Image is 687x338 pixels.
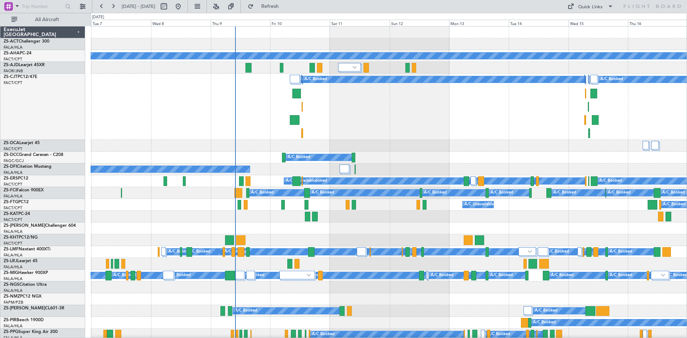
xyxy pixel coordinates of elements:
span: ZS-[PERSON_NAME] [4,306,45,310]
span: ZS-NGS [4,283,19,287]
button: All Aircraft [8,14,78,25]
a: FACT/CPT [4,57,22,62]
div: Sun 12 [390,20,449,26]
div: A/C Booked [662,187,685,198]
a: ZS-KHTPC12/NG [4,235,38,240]
span: ZS-ACT [4,39,19,44]
a: ZS-CJTPC12/47E [4,75,37,79]
a: ZS-ERSPC12 [4,176,28,181]
span: ZS-AJD [4,63,19,67]
span: ZS-DCA [4,141,19,145]
a: ZS-[PERSON_NAME]Challenger 604 [4,224,76,228]
a: FALA/HLA [4,253,23,258]
a: ZS-FCIFalcon 900EX [4,188,44,192]
div: Tue 7 [91,20,151,26]
a: FALA/HLA [4,264,23,270]
div: Fri 10 [270,20,330,26]
div: Thu 9 [211,20,271,26]
a: ZS-KATPC-24 [4,212,30,216]
span: ZS-MIG [4,271,18,275]
div: A/C Booked [610,270,632,281]
div: A/C Booked [235,305,257,316]
div: A/C Unavailable [286,176,316,186]
a: FACT/CPT [4,146,22,152]
a: FAPM/PZB [4,300,23,305]
a: FACT/CPT [4,182,22,187]
div: A/C Booked [288,152,310,163]
div: A/C Booked [535,305,557,316]
div: A/C Booked [551,270,574,281]
a: ZS-PIRBeech 1900D [4,318,44,322]
div: A/C Booked [169,246,191,257]
div: A/C Booked [663,199,686,210]
div: A/C Booked [491,187,513,198]
span: ZS-NMZ [4,294,20,299]
a: FALA/HLA [4,276,23,281]
span: ZS-FTG [4,200,18,204]
div: A/C Booked [304,74,327,85]
a: FALA/HLA [4,229,23,234]
a: FALA/HLA [4,323,23,329]
a: ZS-FTGPC12 [4,200,29,204]
div: A/C Booked [113,270,136,281]
a: ZS-AJDLearjet 45XR [4,63,45,67]
div: A/C Booked [554,187,576,198]
div: Tue 14 [509,20,569,26]
a: ZS-AHAPC-24 [4,51,31,55]
div: Mon 13 [449,20,509,26]
a: ZS-LRJLearjet 45 [4,259,38,263]
div: A/C Booked [424,187,447,198]
a: ZS-MIGHawker 900XP [4,271,48,275]
span: ZS-ERS [4,176,18,181]
img: arrow-gray.svg [307,274,311,276]
input: Trip Number [22,1,63,12]
div: A/C Booked [599,176,622,186]
span: ZS-LRJ [4,259,17,263]
div: A/C Unavailable [464,199,494,210]
div: A/C Booked [188,246,210,257]
a: ZS-[PERSON_NAME]CL601-3R [4,306,64,310]
div: A/C Booked [431,270,453,281]
a: FALA/HLA [4,288,23,293]
a: ZS-DCCGrand Caravan - C208 [4,153,63,157]
img: arrow-gray.svg [352,66,357,69]
button: Refresh [244,1,287,12]
span: ZS-PIR [4,318,16,322]
a: FALA/HLA [4,194,23,199]
div: A/C Booked [304,176,327,186]
a: ZS-LMFNextant 400XTi [4,247,50,251]
span: [DATE] - [DATE] [122,3,155,10]
div: [DATE] [92,14,104,20]
img: arrow-gray.svg [528,250,532,253]
div: A/C Booked [546,246,569,257]
div: A/C Booked [168,270,191,281]
div: A/C Booked [224,246,247,257]
div: Sat 11 [330,20,390,26]
span: ZS-KHT [4,235,19,240]
div: Wed 8 [151,20,211,26]
span: Refresh [255,4,285,9]
div: A/C Booked [610,246,632,257]
span: ZS-LMF [4,247,19,251]
div: A/C Booked [608,187,630,198]
a: FACT/CPT [4,217,22,222]
span: ZS-DCC [4,153,19,157]
div: A/C Booked [490,270,513,281]
span: ZS-DFI [4,165,17,169]
img: arrow-gray.svg [661,274,665,276]
div: A/C Booked [600,74,623,85]
a: ZS-DCALearjet 45 [4,141,40,145]
span: ZS-PPG [4,330,18,334]
a: FALA/HLA [4,45,23,50]
span: ZS-CJT [4,75,18,79]
a: FAOR/JNB [4,68,23,74]
div: A/C Booked [533,317,556,328]
a: FALA/HLA [4,170,23,175]
div: A/C Booked [251,187,274,198]
span: ZS-FCI [4,188,16,192]
div: Quick Links [578,4,603,11]
a: ZS-PPGSuper King Air 200 [4,330,58,334]
a: ZS-DFICitation Mustang [4,165,52,169]
a: ZS-NMZPC12 NGX [4,294,42,299]
a: ZS-ACTChallenger 300 [4,39,49,44]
